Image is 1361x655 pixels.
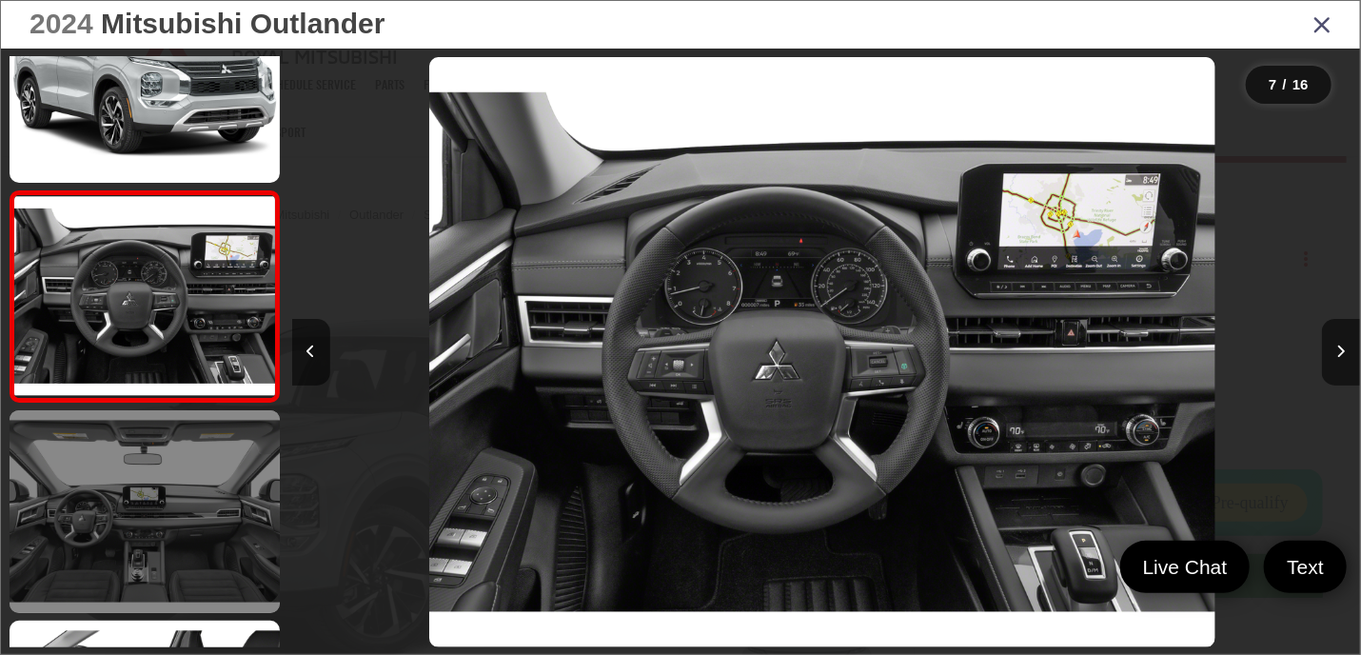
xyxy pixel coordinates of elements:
[1277,554,1333,580] span: Text
[288,57,1356,646] div: 2024 Mitsubishi Outlander SE 6
[1269,76,1276,92] span: 7
[1312,11,1331,36] i: Close gallery
[1120,541,1251,593] a: Live Chat
[1264,541,1347,593] a: Text
[1281,78,1289,91] span: /
[30,8,93,39] span: 2024
[1322,319,1360,386] button: Next image
[429,57,1215,646] img: 2024 Mitsubishi Outlander SE
[292,319,330,386] button: Previous image
[1292,76,1309,92] span: 16
[101,8,385,39] span: Mitsubishi Outlander
[1134,554,1237,580] span: Live Chat
[11,197,277,396] img: 2024 Mitsubishi Outlander SE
